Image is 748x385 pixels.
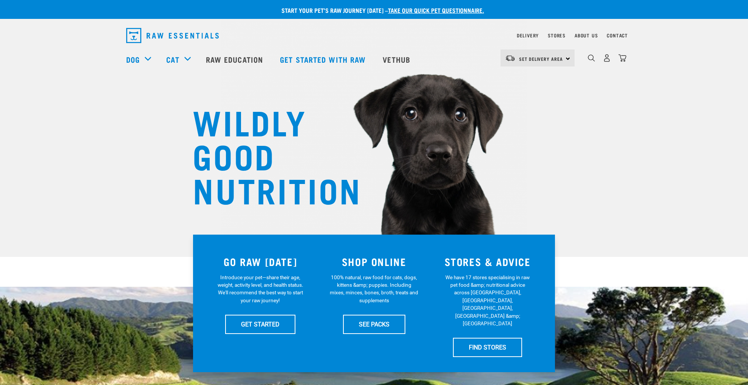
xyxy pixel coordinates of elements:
a: take our quick pet questionnaire. [388,8,484,12]
a: Stores [548,34,566,37]
a: GET STARTED [225,315,295,334]
a: FIND STORES [453,338,522,357]
p: 100% natural, raw food for cats, dogs, kittens &amp; puppies. Including mixes, minces, bones, bro... [330,274,419,305]
a: Contact [607,34,628,37]
a: Cat [166,54,179,65]
p: Introduce your pet—share their age, weight, activity level, and health status. We'll recommend th... [216,274,305,305]
img: van-moving.png [505,55,515,62]
p: We have 17 stores specialising in raw pet food &amp; nutritional advice across [GEOGRAPHIC_DATA],... [443,274,532,328]
h3: STORES & ADVICE [435,256,540,267]
span: Set Delivery Area [519,57,563,60]
a: Raw Education [198,44,272,74]
img: home-icon@2x.png [618,54,626,62]
h3: SHOP ONLINE [322,256,427,267]
a: Delivery [517,34,539,37]
a: About Us [575,34,598,37]
a: SEE PACKS [343,315,405,334]
img: user.png [603,54,611,62]
nav: dropdown navigation [120,25,628,46]
img: Raw Essentials Logo [126,28,219,43]
a: Get started with Raw [272,44,375,74]
a: Vethub [375,44,420,74]
a: Dog [126,54,140,65]
h1: WILDLY GOOD NUTRITION [193,104,344,206]
img: home-icon-1@2x.png [588,54,595,62]
h3: GO RAW [DATE] [208,256,313,267]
